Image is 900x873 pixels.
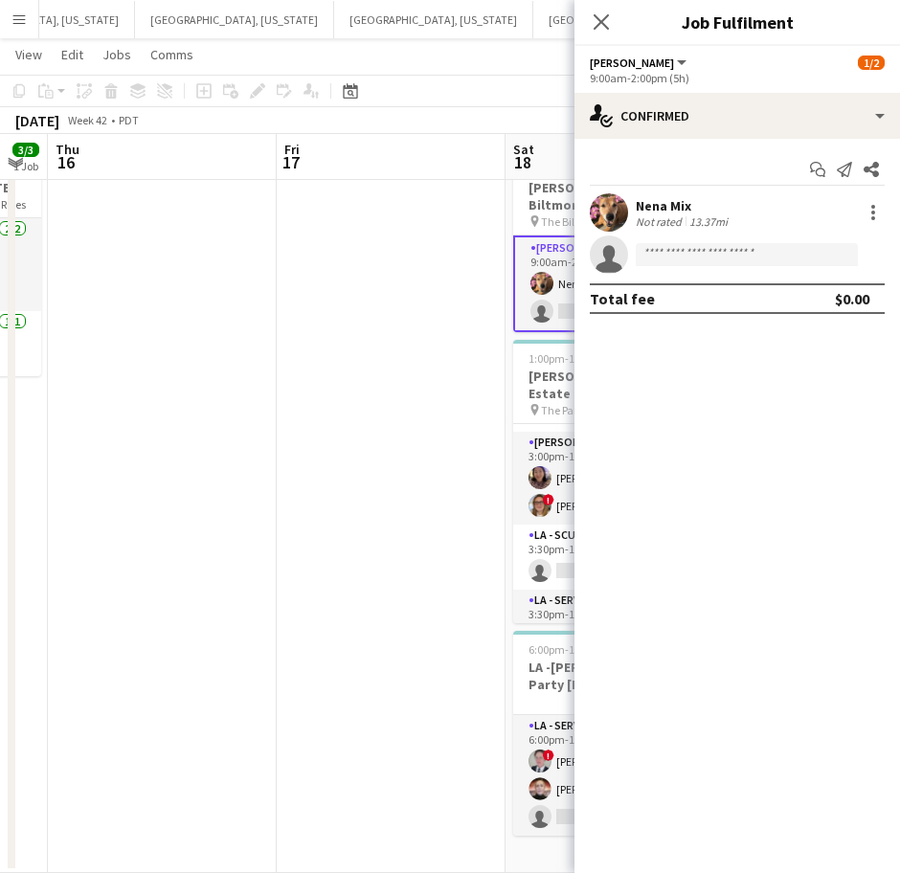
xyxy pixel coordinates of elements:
[119,113,139,127] div: PDT
[541,214,604,229] span: The Biltmore
[543,494,554,505] span: !
[513,340,728,623] app-job-card: 1:00pm-1:00am (12h) (Sun)3/16[PERSON_NAME] Paramour Estate [DATE] The Paramour Estate5 Roles Capt...
[13,159,38,173] div: 1 Job
[513,368,728,402] h3: [PERSON_NAME] Paramour Estate [DATE]
[150,46,193,63] span: Comms
[835,289,869,308] div: $0.00
[510,151,534,173] span: 18
[513,432,728,525] app-card-role: [PERSON_NAME]2/23:00pm-10:00pm (7h)[PERSON_NAME]![PERSON_NAME]
[590,56,674,70] span: LA - Cook
[513,715,728,836] app-card-role: LA - Server22A2/36:00pm-11:00pm (5h)![PERSON_NAME][PERSON_NAME]
[135,1,334,38] button: [GEOGRAPHIC_DATA], [US_STATE]
[56,141,79,158] span: Thu
[61,46,83,63] span: Edit
[334,1,533,38] button: [GEOGRAPHIC_DATA], [US_STATE]
[102,46,131,63] span: Jobs
[513,631,728,836] app-job-card: 6:00pm-11:00pm (5h)2/3LA -[PERSON_NAME] [DATE] Party [DATE]1 RoleLA - Server22A2/36:00pm-11:00pm ...
[529,351,663,366] span: 1:00pm-1:00am (12h) (Sun)
[15,111,59,130] div: [DATE]
[513,659,728,693] h3: LA -[PERSON_NAME] [DATE] Party [DATE]
[590,56,689,70] button: [PERSON_NAME]
[12,143,39,157] span: 3/3
[281,151,300,173] span: 17
[636,197,731,214] div: Nena Mix
[686,214,731,229] div: 13.37mi
[590,71,885,85] div: 9:00am-2:00pm (5h)
[513,141,534,158] span: Sat
[513,235,728,332] app-card-role: [PERSON_NAME]1I3A1/29:00am-2:00pm (5h)Nena Mix
[543,750,554,761] span: !
[95,42,139,67] a: Jobs
[53,151,79,173] span: 16
[513,525,728,590] app-card-role: LA - Scullery2A0/13:30pm-1:00am (9h30m)
[284,141,300,158] span: Fri
[54,42,91,67] a: Edit
[513,590,728,794] app-card-role: LA - Server5A0/63:30pm-1:00am (9h30m)
[636,214,686,229] div: Not rated
[8,42,50,67] a: View
[513,179,728,213] h3: [PERSON_NAME] The Biltmore [DATE]
[15,46,42,63] span: View
[574,10,900,34] h3: Job Fulfilment
[513,151,728,332] app-job-card: 9:00am-2:00pm (5h)1/2[PERSON_NAME] The Biltmore [DATE] The Biltmore1 Role[PERSON_NAME]1I3A1/29:00...
[858,56,885,70] span: 1/2
[143,42,201,67] a: Comms
[533,1,732,38] button: [GEOGRAPHIC_DATA], [US_STATE]
[529,642,633,657] span: 6:00pm-11:00pm (5h)
[63,113,111,127] span: Week 42
[541,403,643,417] span: The Paramour Estate
[574,93,900,139] div: Confirmed
[590,289,655,308] div: Total fee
